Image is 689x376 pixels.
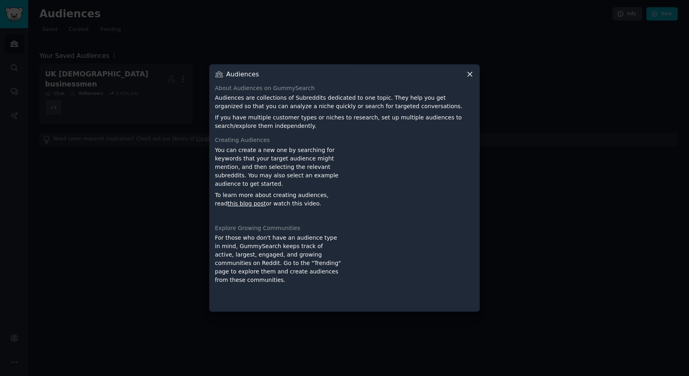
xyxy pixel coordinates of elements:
[215,113,474,130] p: If you have multiple customer types or niches to research, set up multiple audiences to search/ex...
[228,200,266,207] a: this blog post
[215,146,342,188] p: You can create a new one by searching for keywords that your target audience might mention, and t...
[215,136,474,144] div: Creating Audiences
[215,224,474,232] div: Explore Growing Communities
[215,234,342,306] div: For those who don't have an audience type in mind, GummySearch keeps track of active, largest, en...
[347,146,474,218] iframe: YouTube video player
[226,70,259,78] h3: Audiences
[215,84,474,92] div: About Audiences on GummySearch
[215,94,474,111] p: Audiences are collections of Subreddits dedicated to one topic. They help you get organized so th...
[215,191,342,208] p: To learn more about creating audiences, read or watch this video.
[347,234,474,306] iframe: YouTube video player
